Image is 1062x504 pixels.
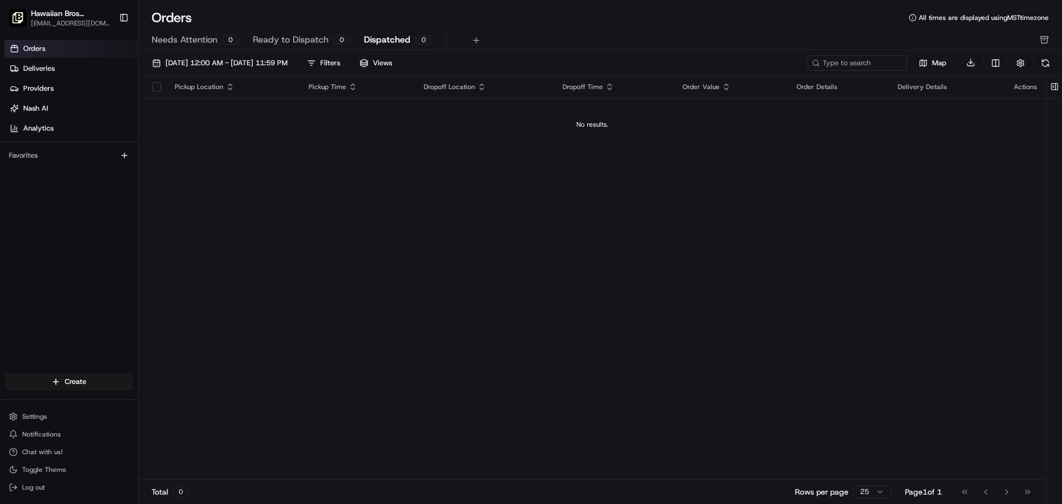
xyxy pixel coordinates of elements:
button: Map [912,56,954,70]
div: Dropoff Time [563,82,664,91]
span: Nash AI [23,103,48,113]
div: 0 [173,486,189,498]
div: Dropoff Location [424,82,545,91]
div: 💻 [93,162,102,170]
img: 1736555255976-a54dd68f-1ca7-489b-9aae-adbdc363a1c4 [11,106,31,126]
input: Type to search [808,55,907,71]
p: Rows per page [795,486,848,497]
div: Total [152,486,189,498]
span: [DATE] 12:00 AM - [DATE] 11:59 PM [165,58,288,68]
div: Start new chat [38,106,181,117]
div: 📗 [11,162,20,170]
div: 0 [222,35,240,45]
button: Refresh [1038,55,1053,71]
span: Pylon [110,188,134,196]
span: Providers [23,84,54,93]
div: 0 [333,35,351,45]
h1: Orders [152,9,192,27]
span: API Documentation [105,160,178,172]
a: Powered byPylon [78,187,134,196]
a: Analytics [4,119,138,137]
div: Filters [320,58,340,68]
span: Toggle Theme [22,465,66,474]
span: Create [65,377,86,387]
button: Settings [4,409,133,424]
button: Filters [302,55,345,71]
div: Actions [1014,82,1037,91]
a: Providers [4,80,138,97]
a: Orders [4,40,138,58]
a: Deliveries [4,60,138,77]
button: Hawaiian Bros (Phoenix_AZ_3rd St.) [31,8,110,19]
div: Favorites [4,147,133,164]
span: Deliveries [23,64,55,74]
div: Delivery Details [898,82,996,91]
span: Ready to Dispatch [253,33,329,46]
button: [EMAIL_ADDRESS][DOMAIN_NAME] [31,19,110,28]
span: Views [373,58,392,68]
a: 📗Knowledge Base [7,156,89,176]
button: Toggle Theme [4,462,133,477]
span: Map [932,58,946,68]
button: [DATE] 12:00 AM - [DATE] 11:59 PM [147,55,293,71]
input: Clear [29,71,183,83]
span: Chat with us! [22,448,63,456]
a: Nash AI [4,100,138,117]
div: We're available if you need us! [38,117,140,126]
button: Start new chat [188,109,201,122]
div: 0 [415,35,433,45]
button: Create [4,373,133,391]
img: Hawaiian Bros (Phoenix_AZ_3rd St.) [9,9,27,27]
div: No results. [143,120,1042,129]
div: Page 1 of 1 [905,486,942,497]
img: Nash [11,11,33,33]
button: Hawaiian Bros (Phoenix_AZ_3rd St.)Hawaiian Bros (Phoenix_AZ_3rd St.)[EMAIL_ADDRESS][DOMAIN_NAME] [4,4,114,31]
button: Views [355,55,397,71]
a: 💻API Documentation [89,156,182,176]
span: Orders [23,44,45,54]
div: Order Details [796,82,881,91]
button: Log out [4,480,133,495]
div: Pickup Location [175,82,291,91]
span: Needs Attention [152,33,217,46]
p: Welcome 👋 [11,44,201,62]
span: Settings [22,412,47,421]
div: Order Value [683,82,779,91]
button: Notifications [4,427,133,442]
span: Notifications [22,430,61,439]
button: Chat with us! [4,444,133,460]
span: Log out [22,483,45,492]
span: Dispatched [364,33,410,46]
div: Pickup Time [309,82,406,91]
span: All times are displayed using MST timezone [919,13,1049,22]
span: Analytics [23,123,54,133]
span: Knowledge Base [22,160,85,172]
